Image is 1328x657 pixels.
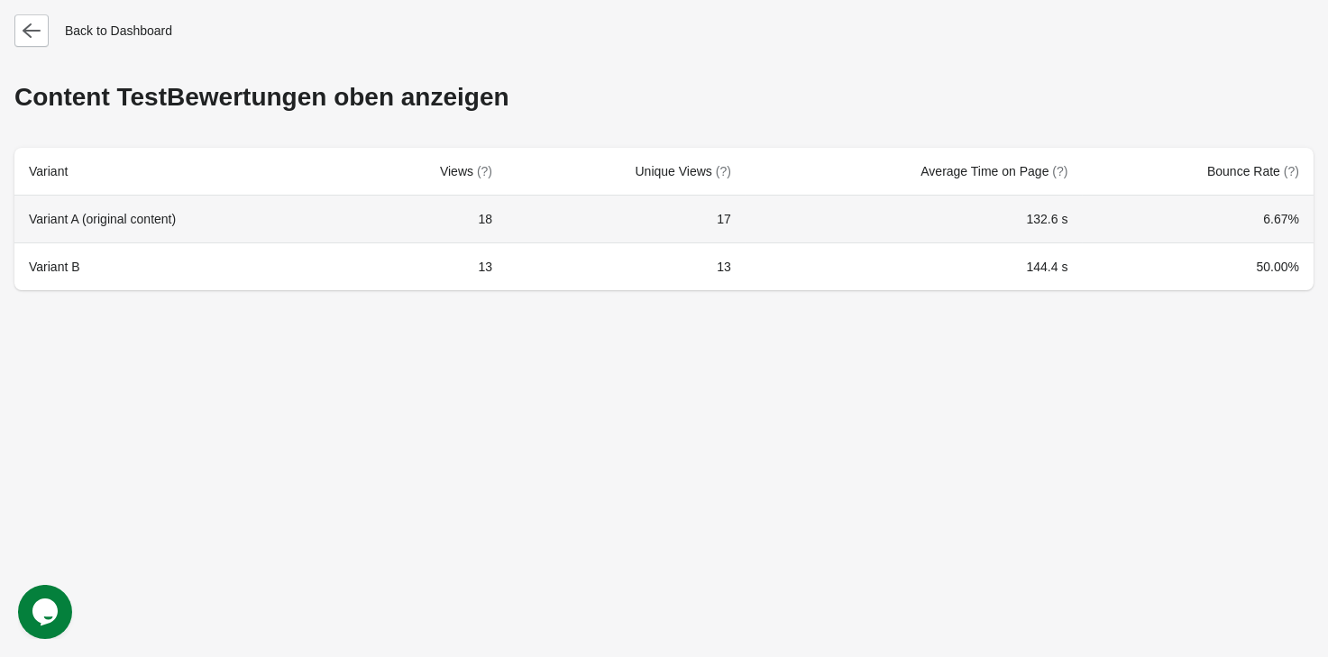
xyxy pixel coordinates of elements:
div: Back to Dashboard [14,14,172,47]
td: 132.6 s [746,196,1083,242]
td: 6.67% [1083,196,1314,242]
span: (?) [477,164,492,178]
th: Variant B [14,242,352,290]
span: Average Time on Page [920,164,1067,178]
td: 13 [507,242,746,290]
span: Unique Views [636,164,731,178]
td: 50.00% [1083,242,1314,290]
td: 18 [352,196,507,242]
iframe: chat widget [18,585,76,639]
span: Bounce Rate [1207,164,1299,178]
div: Content Test Bewertungen oben anzeigen [14,83,509,112]
td: 17 [507,196,746,242]
span: (?) [1284,164,1299,178]
span: Views [440,164,492,178]
span: (?) [716,164,731,178]
th: Variant A (original content) [14,196,352,242]
td: 144.4 s [746,242,1083,290]
span: (?) [1052,164,1067,178]
th: Variant [14,148,352,196]
td: 13 [352,242,507,290]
